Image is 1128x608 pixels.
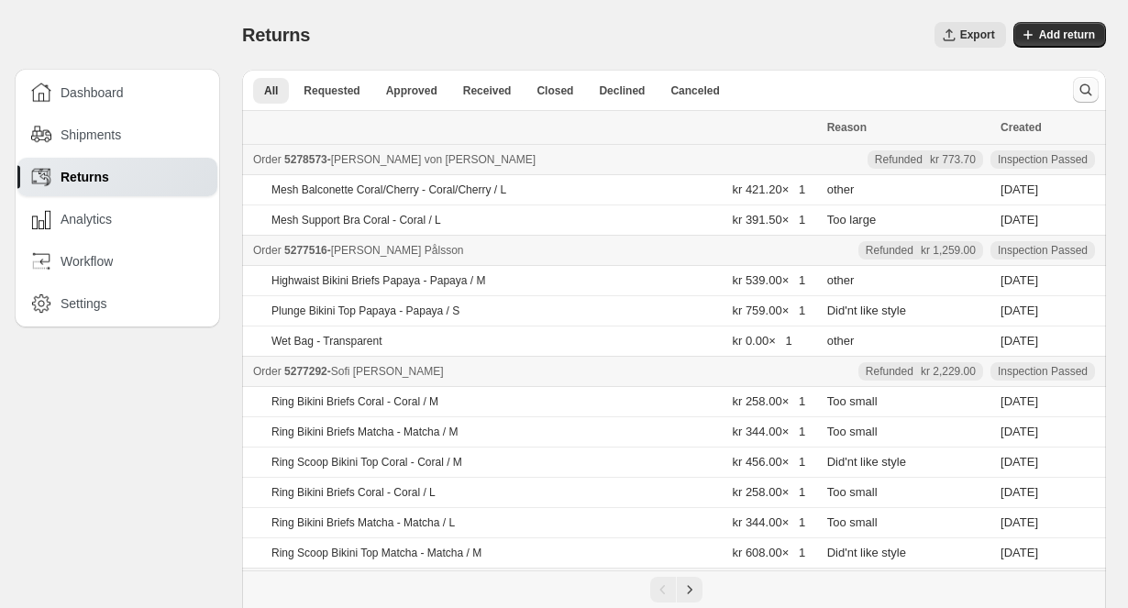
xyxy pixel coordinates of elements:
[253,365,282,378] span: Order
[271,182,506,197] p: Mesh Balconette Coral/Cherry - Coral/Cherry / L
[822,266,995,296] td: other
[822,296,995,326] td: Did'nt like style
[1001,425,1038,438] time: Tuesday, July 29, 2025 at 6:05:29 PM
[271,515,455,530] p: Ring Bikini Briefs Matcha - Matcha / L
[264,83,278,98] span: All
[386,83,437,98] span: Approved
[304,83,359,98] span: Requested
[284,365,327,378] span: 5277292
[253,153,282,166] span: Order
[284,244,327,257] span: 5277516
[1001,334,1038,348] time: Tuesday, July 29, 2025 at 6:47:33 PM
[331,365,444,378] span: Sofi [PERSON_NAME]
[822,326,995,357] td: other
[866,243,976,258] div: Refunded
[930,152,976,167] span: kr 773.70
[998,152,1088,167] span: Inspection Passed
[271,485,436,500] p: Ring Bikini Briefs Coral - Coral / L
[827,121,867,134] span: Reason
[1039,28,1095,42] span: Add return
[242,25,310,45] span: Returns
[463,83,512,98] span: Received
[1001,455,1038,469] time: Tuesday, July 29, 2025 at 6:05:29 PM
[822,205,995,236] td: Too large
[732,273,805,287] span: kr 539.00 × 1
[331,244,464,257] span: [PERSON_NAME] Pålsson
[732,515,805,529] span: kr 344.00 × 1
[253,362,816,381] div: -
[732,546,805,559] span: kr 608.00 × 1
[1001,515,1038,529] time: Tuesday, July 29, 2025 at 6:05:29 PM
[1001,485,1038,499] time: Tuesday, July 29, 2025 at 6:05:29 PM
[242,570,1106,608] nav: Pagination
[61,210,112,228] span: Analytics
[271,213,441,227] p: Mesh Support Bra Coral - Coral / L
[670,83,719,98] span: Canceled
[61,126,121,144] span: Shipments
[960,28,995,42] span: Export
[599,83,645,98] span: Declined
[1001,546,1038,559] time: Tuesday, July 29, 2025 at 6:05:29 PM
[998,364,1088,379] span: Inspection Passed
[732,334,791,348] span: kr 0.00 × 1
[1001,182,1038,196] time: Tuesday, July 29, 2025 at 8:11:24 PM
[1001,213,1038,227] time: Tuesday, July 29, 2025 at 8:11:24 PM
[253,150,816,169] div: -
[677,577,702,602] button: Next
[998,243,1088,258] span: Inspection Passed
[271,394,438,409] p: Ring Bikini Briefs Coral - Coral / M
[271,425,458,439] p: Ring Bikini Briefs Matcha - Matcha / M
[271,334,382,348] p: Wet Bag - Transparent
[875,152,976,167] div: Refunded
[61,168,109,186] span: Returns
[1013,22,1106,48] button: Add return
[822,508,995,538] td: Too small
[253,244,282,257] span: Order
[732,182,805,196] span: kr 421.20 × 1
[732,485,805,499] span: kr 258.00 × 1
[61,294,107,313] span: Settings
[866,364,976,379] div: Refunded
[934,22,1006,48] button: Export
[271,273,485,288] p: Highwaist Bikini Briefs Papaya - Papaya / M
[1001,304,1038,317] time: Tuesday, July 29, 2025 at 6:47:33 PM
[822,538,995,569] td: Did'nt like style
[822,478,995,508] td: Too small
[271,304,459,318] p: Plunge Bikini Top Papaya - Papaya / S
[822,417,995,448] td: Too small
[822,175,995,205] td: other
[732,304,805,317] span: kr 759.00 × 1
[536,83,573,98] span: Closed
[822,448,995,478] td: Did'nt like style
[271,455,462,470] p: Ring Scoop Bikini Top Coral - Coral / M
[61,83,124,102] span: Dashboard
[1073,77,1099,103] button: Search and filter results
[1001,273,1038,287] time: Tuesday, July 29, 2025 at 6:47:33 PM
[732,394,805,408] span: kr 258.00 × 1
[331,153,536,166] span: [PERSON_NAME] von [PERSON_NAME]
[732,213,805,227] span: kr 391.50 × 1
[732,425,805,438] span: kr 344.00 × 1
[61,252,113,271] span: Workflow
[921,243,976,258] span: kr 1,259.00
[732,455,805,469] span: kr 456.00 × 1
[271,546,481,560] p: Ring Scoop Bikini Top Matcha - Matcha / M
[1001,394,1038,408] time: Tuesday, July 29, 2025 at 6:05:29 PM
[921,364,976,379] span: kr 2,229.00
[253,241,816,260] div: -
[822,387,995,417] td: Too small
[284,153,327,166] span: 5278573
[1001,121,1042,134] span: Created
